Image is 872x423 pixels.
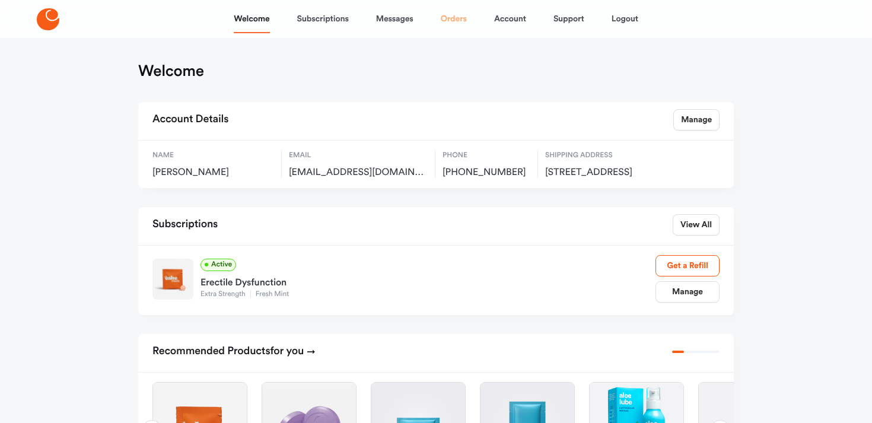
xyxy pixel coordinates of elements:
[152,214,218,236] h2: Subscriptions
[289,150,428,161] span: Email
[152,167,274,179] span: [PERSON_NAME]
[612,5,638,33] a: Logout
[234,5,269,33] a: Welcome
[443,167,530,179] span: [PHONE_NUMBER]
[441,5,467,33] a: Orders
[297,5,349,33] a: Subscriptions
[494,5,526,33] a: Account
[201,271,655,300] a: Erectile DysfunctionExtra StrengthFresh Mint
[152,341,316,362] h2: Recommended Products
[443,150,530,161] span: Phone
[545,167,673,179] span: 3052 Treyson Drive, Denver, US, 28037
[376,5,413,33] a: Messages
[152,150,274,161] span: Name
[673,214,720,236] a: View All
[201,259,236,271] span: Active
[250,291,294,298] span: Fresh Mint
[201,271,655,290] div: Erectile Dysfunction
[152,109,228,131] h2: Account Details
[289,167,428,179] span: sometimesteaching@gmail.com
[655,255,720,276] a: Get a Refill
[270,346,304,357] span: for you
[673,109,720,131] a: Manage
[545,150,673,161] span: Shipping Address
[553,5,584,33] a: Support
[138,62,204,81] h1: Welcome
[655,281,720,303] a: Manage
[201,291,250,298] span: Extra Strength
[152,259,193,300] img: Extra Strength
